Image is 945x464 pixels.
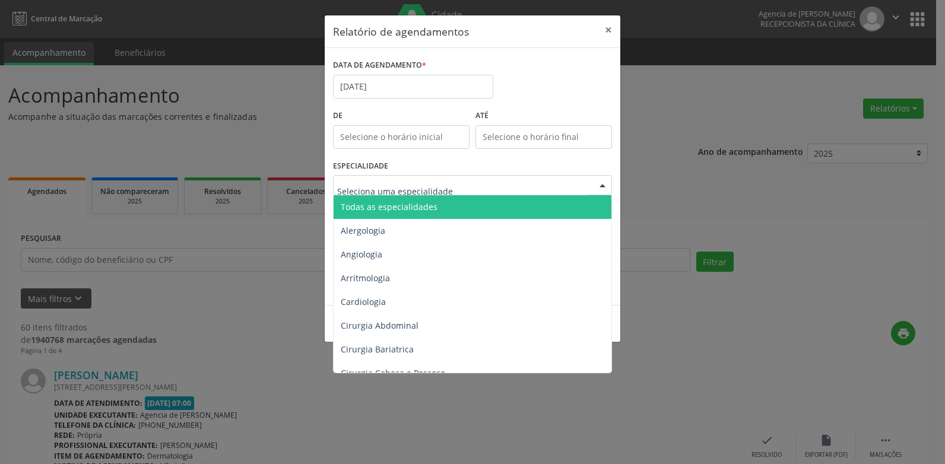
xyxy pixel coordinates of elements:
[333,24,469,39] h5: Relatório de agendamentos
[341,225,385,236] span: Alergologia
[475,107,612,125] label: ATÉ
[597,15,620,45] button: Close
[333,75,493,98] input: Selecione uma data ou intervalo
[341,344,414,355] span: Cirurgia Bariatrica
[341,320,418,331] span: Cirurgia Abdominal
[475,125,612,149] input: Selecione o horário final
[337,179,588,203] input: Seleciona uma especialidade
[341,272,390,284] span: Arritmologia
[341,201,437,212] span: Todas as especialidades
[341,296,386,307] span: Cardiologia
[333,125,470,149] input: Selecione o horário inicial
[333,107,470,125] label: De
[333,157,388,176] label: ESPECIALIDADE
[341,367,445,379] span: Cirurgia Cabeça e Pescoço
[333,56,426,75] label: DATA DE AGENDAMENTO
[341,249,382,260] span: Angiologia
